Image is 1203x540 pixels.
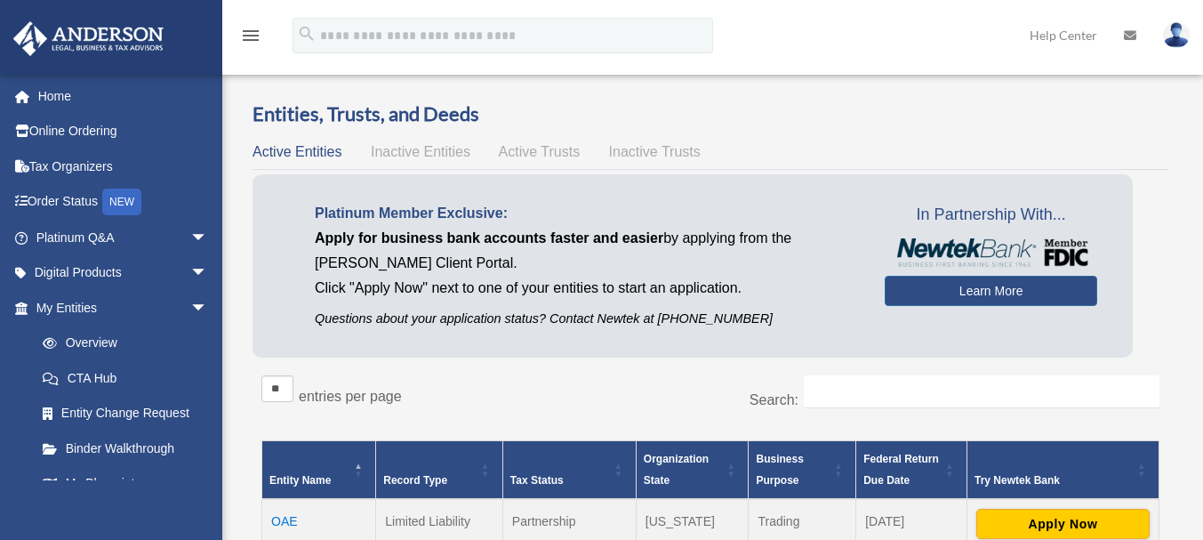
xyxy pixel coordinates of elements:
[12,114,235,149] a: Online Ordering
[297,24,317,44] i: search
[12,255,235,291] a: Digital Productsarrow_drop_down
[644,453,709,487] span: Organization State
[12,149,235,184] a: Tax Organizers
[315,230,663,246] span: Apply for business bank accounts faster and easier
[299,389,402,404] label: entries per page
[376,441,503,500] th: Record Type: Activate to sort
[190,290,226,326] span: arrow_drop_down
[253,144,341,159] span: Active Entities
[1163,22,1190,48] img: User Pic
[12,220,235,255] a: Platinum Q&Aarrow_drop_down
[756,453,803,487] span: Business Purpose
[25,360,226,396] a: CTA Hub
[383,474,447,487] span: Record Type
[12,290,226,326] a: My Entitiesarrow_drop_down
[885,201,1097,230] span: In Partnership With...
[12,78,235,114] a: Home
[750,392,798,407] label: Search:
[609,144,701,159] span: Inactive Trusts
[190,220,226,256] span: arrow_drop_down
[102,189,141,215] div: NEW
[12,184,235,221] a: Order StatusNEW
[976,509,1150,539] button: Apply Now
[749,441,856,500] th: Business Purpose: Activate to sort
[315,308,858,330] p: Questions about your application status? Contact Newtek at [PHONE_NUMBER]
[262,441,376,500] th: Entity Name: Activate to invert sorting
[856,441,967,500] th: Federal Return Due Date: Activate to sort
[8,21,169,56] img: Anderson Advisors Platinum Portal
[315,201,858,226] p: Platinum Member Exclusive:
[240,31,261,46] a: menu
[863,453,939,487] span: Federal Return Due Date
[636,441,749,500] th: Organization State: Activate to sort
[966,441,1159,500] th: Try Newtek Bank : Activate to sort
[25,466,226,502] a: My Blueprint
[240,25,261,46] i: menu
[502,441,636,500] th: Tax Status: Activate to sort
[885,276,1097,306] a: Learn More
[894,238,1088,267] img: NewtekBankLogoSM.png
[269,474,331,487] span: Entity Name
[25,431,226,466] a: Binder Walkthrough
[25,396,226,431] a: Entity Change Request
[190,255,226,292] span: arrow_drop_down
[315,226,858,276] p: by applying from the [PERSON_NAME] Client Portal.
[371,144,470,159] span: Inactive Entities
[253,101,1168,128] h3: Entities, Trusts, and Deeds
[974,470,1132,491] div: Try Newtek Bank
[25,326,217,361] a: Overview
[510,474,564,487] span: Tax Status
[499,144,581,159] span: Active Trusts
[315,276,858,301] p: Click "Apply Now" next to one of your entities to start an application.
